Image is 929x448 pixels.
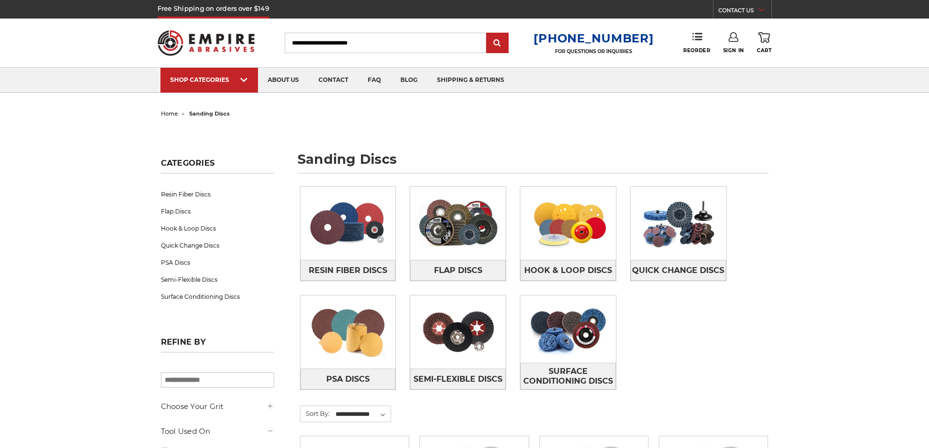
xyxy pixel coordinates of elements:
[161,203,274,220] a: Flap Discs
[170,76,248,83] div: SHOP CATEGORIES
[326,371,370,388] span: PSA Discs
[161,220,274,237] a: Hook & Loop Discs
[414,371,502,388] span: Semi-Flexible Discs
[410,369,506,390] a: Semi-Flexible Discs
[300,369,396,390] a: PSA Discs
[683,32,710,53] a: Reorder
[161,288,274,305] a: Surface Conditioning Discs
[161,254,274,271] a: PSA Discs
[427,68,514,93] a: shipping & returns
[161,271,274,288] a: Semi-Flexible Discs
[161,158,274,174] h5: Categories
[718,5,771,19] a: CONTACT US
[297,153,769,174] h1: sanding discs
[309,262,387,279] span: Resin Fiber Discs
[524,262,612,279] span: Hook & Loop Discs
[520,260,616,281] a: Hook & Loop Discs
[300,298,396,366] img: PSA Discs
[632,262,724,279] span: Quick Change Discs
[189,110,230,117] span: sanding discs
[534,48,653,55] p: FOR QUESTIONS OR INQUIRIES
[161,337,274,352] h5: Refine by
[683,47,710,54] span: Reorder
[309,68,358,93] a: contact
[300,406,330,421] label: Sort By:
[521,363,615,390] span: Surface Conditioning Discs
[158,24,255,62] img: Empire Abrasives
[757,32,771,54] a: Cart
[300,260,396,281] a: Resin Fiber Discs
[391,68,427,93] a: blog
[410,190,506,257] img: Flap Discs
[434,262,482,279] span: Flap Discs
[410,260,506,281] a: Flap Discs
[520,363,616,390] a: Surface Conditioning Discs
[488,34,507,53] input: Submit
[757,47,771,54] span: Cart
[534,31,653,45] a: [PHONE_NUMBER]
[300,190,396,257] img: Resin Fiber Discs
[358,68,391,93] a: faq
[520,190,616,257] img: Hook & Loop Discs
[161,401,274,412] h5: Choose Your Grit
[631,260,726,281] a: Quick Change Discs
[520,295,616,363] img: Surface Conditioning Discs
[161,186,274,203] a: Resin Fiber Discs
[161,110,178,117] a: home
[161,426,274,437] h5: Tool Used On
[334,407,391,422] select: Sort By:
[161,237,274,254] a: Quick Change Discs
[631,190,726,257] img: Quick Change Discs
[410,298,506,366] img: Semi-Flexible Discs
[723,47,744,54] span: Sign In
[258,68,309,93] a: about us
